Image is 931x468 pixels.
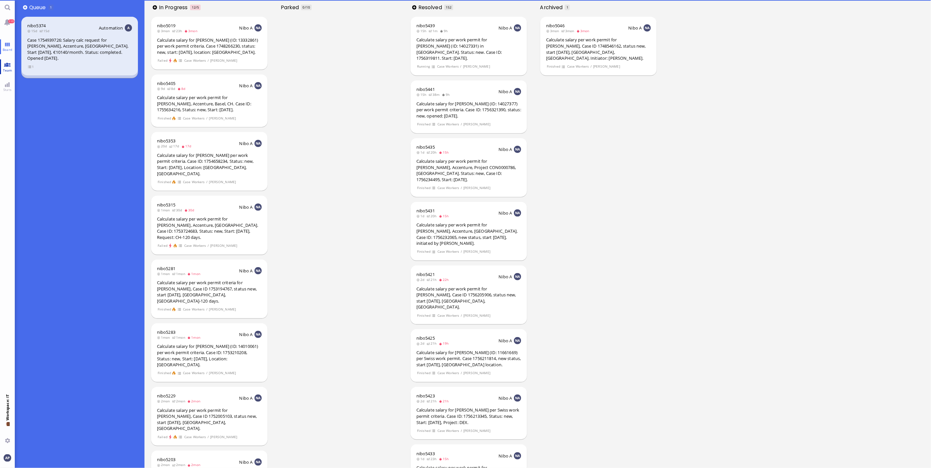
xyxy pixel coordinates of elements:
span: / [207,58,209,63]
span: view 1 items [28,64,34,70]
span: / [460,428,462,434]
span: nibo5203 [157,457,175,462]
span: 8d [177,86,188,91]
span: [PERSON_NAME] [463,64,490,69]
img: NA [255,267,262,274]
span: [PERSON_NAME] [210,434,237,440]
a: nibo5433 [416,451,435,457]
img: NA [255,394,262,402]
span: 1m [429,29,440,33]
span: Case Workers [437,370,459,376]
span: Case Workers [437,428,459,434]
span: 17d [169,144,181,148]
span: nibo5435 [416,144,435,150]
img: NA [255,203,262,211]
span: 3mon [184,29,199,33]
a: nibo5425 [416,335,435,341]
span: Nibo A [239,204,253,210]
span: 2mon [172,462,187,467]
div: Calculate salary for [PERSON_NAME] (ID: 14010061) per work permit criteria. Case ID: 1753210208, ... [157,343,262,368]
span: 3mon [546,29,561,33]
span: / [206,179,208,185]
button: Add [23,5,27,10]
div: Calculate salary per work permit criteria for [PERSON_NAME], Case ID 1753194767, status new, star... [157,280,262,304]
span: Nibo A [239,140,253,146]
span: 3mon [157,29,172,33]
span: [PERSON_NAME] [463,428,491,434]
a: nibo5315 [157,202,175,208]
div: Case 1754939726: Salary calc request for [PERSON_NAME], Accenture, [GEOGRAPHIC_DATA]. Start [DATE... [27,37,132,61]
img: NA [514,273,521,280]
span: 1mon [157,208,172,212]
span: 15h [416,92,429,97]
img: NA [514,337,521,344]
span: 15h [416,29,429,33]
div: Calculate salary per work permit for [PERSON_NAME] (ID: 14027331) in [GEOGRAPHIC_DATA]. Status: n... [416,37,521,61]
span: 1d [416,214,427,218]
span: Finished [417,313,431,318]
span: 15d [27,29,39,33]
img: NA [255,82,262,89]
div: Calculate salary per work permit for [PERSON_NAME], Case ID 1748546162, status new, start [DATE],... [546,37,651,61]
span: nibo5046 [546,23,565,29]
img: NA [514,452,521,459]
span: 3mon [576,29,591,33]
span: 21h [427,277,439,282]
span: Archived [540,4,565,11]
span: 30d [172,208,184,212]
span: 20h [427,150,439,155]
span: Queue [29,4,48,11]
a: nibo5405 [157,80,175,86]
span: Nibo A [499,453,512,459]
a: nibo5441 [416,86,435,92]
a: nibo5374 [27,23,46,29]
span: 1mon [157,271,172,276]
span: Finished [157,307,171,312]
img: NA [255,140,262,147]
span: 1mon [172,271,187,276]
div: Calculate salary for [PERSON_NAME] (ID: 14027377) per work permit criteria. Case ID: 1756321390, ... [416,101,521,119]
span: Nibo A [499,25,512,31]
span: Finished [546,64,560,69]
a: nibo5423 [416,393,435,399]
span: 20d [157,144,169,148]
span: Case Workers [437,185,459,191]
span: Nibo A [239,268,253,274]
span: 1 [50,5,52,10]
span: Case Workers [184,243,206,248]
span: Failed [157,434,167,440]
span: nibo5353 [157,138,175,144]
span: Nibo A [499,146,512,152]
span: 2mon [172,399,187,403]
span: Nibo A [499,395,512,401]
span: Nibo A [239,459,253,465]
span: 2d [416,399,427,403]
span: 152 [446,5,452,10]
span: Automation [99,25,123,31]
div: Calculate salary for [PERSON_NAME] per work permit criteria. Case ID: 1754658234, Status: new, St... [157,152,262,177]
span: Nibo A [499,274,512,280]
span: Finished [157,116,171,121]
span: / [460,185,462,191]
span: nibo5229 [157,393,175,399]
span: Finished [417,121,431,127]
span: Nibo A [239,331,253,337]
img: NA [514,88,521,95]
a: nibo5281 [157,266,175,271]
span: Board [1,47,14,52]
span: 21h [439,399,451,403]
span: 2mon [157,462,172,467]
a: nibo5421 [416,271,435,277]
span: 1mon [187,271,202,276]
span: 15h [439,457,451,461]
span: Nibo A [239,395,253,401]
span: 💼 Workspace: IT [5,421,10,436]
span: [PERSON_NAME] [209,116,236,121]
span: Case Workers [437,64,459,69]
span: nibo5439 [416,23,435,29]
span: Stats [2,87,13,92]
